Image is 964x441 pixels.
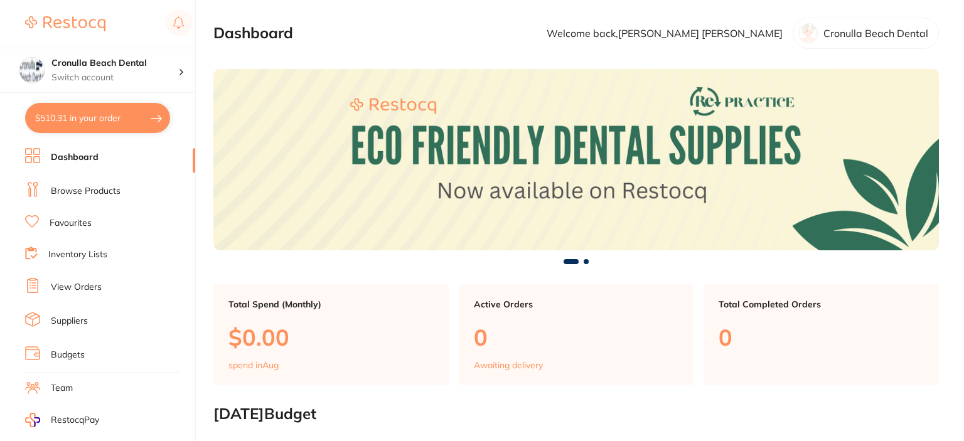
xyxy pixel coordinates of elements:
p: $0.00 [228,324,434,350]
button: $510.31 in your order [25,103,170,133]
p: Total Completed Orders [719,299,924,309]
p: Switch account [51,72,178,84]
img: RestocqPay [25,413,40,427]
a: Team [51,382,73,395]
img: Restocq Logo [25,16,105,31]
a: Total Spend (Monthly)$0.00spend inAug [213,284,449,386]
a: Favourites [50,217,92,230]
p: spend in Aug [228,360,279,370]
img: Cronulla Beach Dental [19,58,45,83]
p: 0 [474,324,679,350]
p: Active Orders [474,299,679,309]
p: Awaiting delivery [474,360,543,370]
a: Suppliers [51,315,88,327]
a: Active Orders0Awaiting delivery [459,284,694,386]
span: RestocqPay [51,414,99,427]
p: Total Spend (Monthly) [228,299,434,309]
a: Inventory Lists [48,248,107,261]
a: Restocq Logo [25,9,105,38]
p: 0 [719,324,924,350]
p: Welcome back, [PERSON_NAME] [PERSON_NAME] [547,28,783,39]
h2: Dashboard [213,24,293,42]
h2: [DATE] Budget [213,405,939,423]
a: RestocqPay [25,413,99,427]
a: Total Completed Orders0 [704,284,939,386]
a: Budgets [51,349,85,361]
h4: Cronulla Beach Dental [51,57,178,70]
p: Cronulla Beach Dental [823,28,928,39]
a: Dashboard [51,151,99,164]
img: Dashboard [213,69,939,250]
a: View Orders [51,281,102,294]
a: Browse Products [51,185,120,198]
